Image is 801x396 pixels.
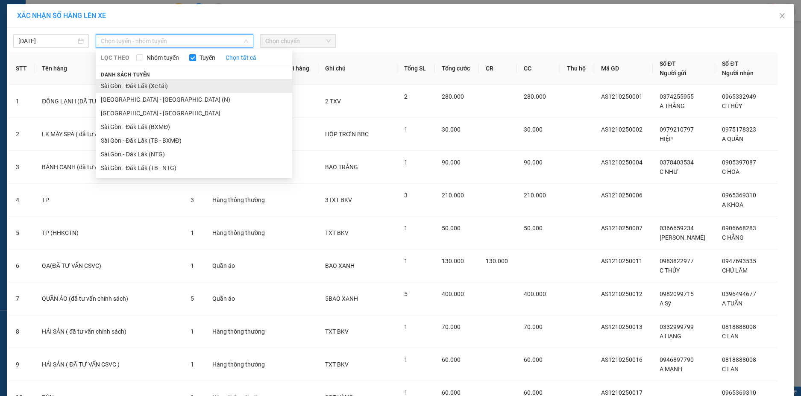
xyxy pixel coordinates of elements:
[276,52,318,85] th: Loại hàng
[404,356,408,363] span: 1
[35,348,184,381] td: HẢI SẢN ( ĐÃ TƯ VẤN CSVC )
[442,93,464,100] span: 280.000
[35,315,184,348] td: HẢI SẢN ( đã tư vấn chính sách)
[660,126,694,133] span: 0979210797
[9,85,35,118] td: 1
[442,258,464,264] span: 130.000
[601,225,643,232] span: AS1210250007
[96,120,292,134] li: Sài Gòn - Đăk Lăk (BXMĐ)
[96,134,292,147] li: Sài Gòn - Đăk Lăk (TB - BXMĐ)
[601,290,643,297] span: AS1210250012
[9,151,35,184] td: 3
[404,290,408,297] span: 5
[722,135,743,142] span: A QUÂN
[442,356,461,363] span: 60.000
[524,323,543,330] span: 70.000
[265,35,331,47] span: Chọn chuyến
[17,12,106,20] span: XÁC NHẬN SỐ HÀNG LÊN XE
[722,290,756,297] span: 0396494677
[35,118,184,151] td: LK MÁY SPA ( đã tư vấn chính sách vận chuyển )
[205,282,276,315] td: Quần áo
[779,12,786,19] span: close
[524,192,546,199] span: 210.000
[9,217,35,249] td: 5
[404,258,408,264] span: 1
[9,118,35,151] td: 2
[191,197,194,203] span: 3
[9,282,35,315] td: 7
[660,234,705,241] span: [PERSON_NAME]
[143,53,182,62] span: Nhóm tuyến
[660,366,682,373] span: A MẠNH
[722,60,738,67] span: Số ĐT
[9,184,35,217] td: 4
[9,348,35,381] td: 9
[722,267,748,274] span: CHÚ LÂM
[560,52,594,85] th: Thu hộ
[442,126,461,133] span: 30.000
[601,356,643,363] span: AS1210250016
[660,333,681,340] span: A HẠNG
[601,258,643,264] span: AS1210250011
[226,53,256,62] a: Chọn tất cả
[524,389,543,396] span: 60.000
[722,70,754,76] span: Người nhận
[601,192,643,199] span: AS1210250006
[601,323,643,330] span: AS1210250013
[660,70,687,76] span: Người gửi
[722,126,756,133] span: 0975178323
[660,93,694,100] span: 0374255955
[660,356,694,363] span: 0946897790
[325,295,358,302] span: 5BAO XANH
[660,267,680,274] span: C THỦY
[435,52,479,85] th: Tổng cước
[442,290,464,297] span: 400.000
[35,282,184,315] td: QUẦN ÁO (đã tư vấn chính sách)
[524,159,543,166] span: 90.000
[722,300,742,307] span: A TUẤN
[660,159,694,166] span: 0378403534
[205,348,276,381] td: Hàng thông thường
[325,361,349,368] span: TXT BKV
[722,103,742,109] span: C THỦY
[660,103,685,109] span: A THẮNG
[524,290,546,297] span: 400.000
[397,52,435,85] th: Tổng SL
[196,53,219,62] span: Tuyến
[722,168,739,175] span: C HOA
[325,131,369,138] span: HỘP TRƠN BBC
[660,168,678,175] span: C NHƯ
[9,249,35,282] td: 6
[325,98,341,105] span: 2 TXV
[191,295,194,302] span: 5
[96,147,292,161] li: Sài Gòn - Đăk Lăk (NTG)
[96,161,292,175] li: Sài Gòn - Đăk Lăk (TB - NTG)
[722,192,756,199] span: 0965369310
[325,328,349,335] span: TXT BKV
[601,126,643,133] span: AS1210250002
[601,93,643,100] span: AS1210250001
[660,323,694,330] span: 0332999799
[660,60,676,67] span: Số ĐT
[404,159,408,166] span: 1
[601,159,643,166] span: AS1210250004
[96,93,292,106] li: [GEOGRAPHIC_DATA] - [GEOGRAPHIC_DATA] (N)
[442,159,461,166] span: 90.000
[524,225,543,232] span: 50.000
[722,234,744,241] span: C HẰNG
[486,258,508,264] span: 130.000
[35,217,184,249] td: TP (HHKCTN)
[660,300,671,307] span: A Sỹ
[404,323,408,330] span: 1
[722,225,756,232] span: 0906668283
[325,262,355,269] span: BAO XANH
[96,79,292,93] li: Sài Gòn - Đăk Lăk (Xe tải)
[722,333,739,340] span: C LAN
[325,164,358,170] span: BAO TRẮNG
[404,225,408,232] span: 1
[722,356,756,363] span: 0818888008
[722,93,756,100] span: 0965332949
[770,4,794,28] button: Close
[442,389,461,396] span: 60.000
[524,356,543,363] span: 60.000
